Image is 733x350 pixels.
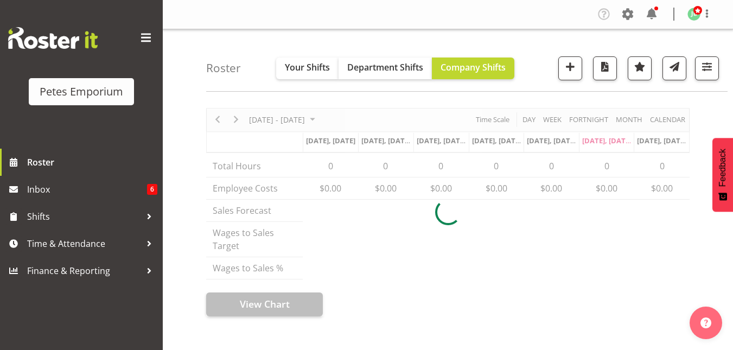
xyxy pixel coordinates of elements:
button: Filter Shifts [695,56,719,80]
span: Shifts [27,208,141,225]
span: Roster [27,154,157,170]
span: Inbox [27,181,147,198]
button: Company Shifts [432,58,514,79]
img: help-xxl-2.png [700,317,711,328]
span: Time & Attendance [27,236,141,252]
span: Department Shifts [347,61,423,73]
button: Highlight an important date within the roster. [628,56,652,80]
button: Your Shifts [276,58,339,79]
div: Petes Emporium [40,84,123,100]
button: Send a list of all shifts for the selected filtered period to all rostered employees. [662,56,686,80]
img: jodine-bunn132.jpg [687,8,700,21]
button: Feedback - Show survey [712,138,733,212]
span: Feedback [718,149,728,187]
span: Company Shifts [441,61,506,73]
img: Rosterit website logo [8,27,98,49]
button: Download a PDF of the roster according to the set date range. [593,56,617,80]
span: Finance & Reporting [27,263,141,279]
h4: Roster [206,62,241,74]
button: Add a new shift [558,56,582,80]
span: 6 [147,184,157,195]
button: Department Shifts [339,58,432,79]
span: Your Shifts [285,61,330,73]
